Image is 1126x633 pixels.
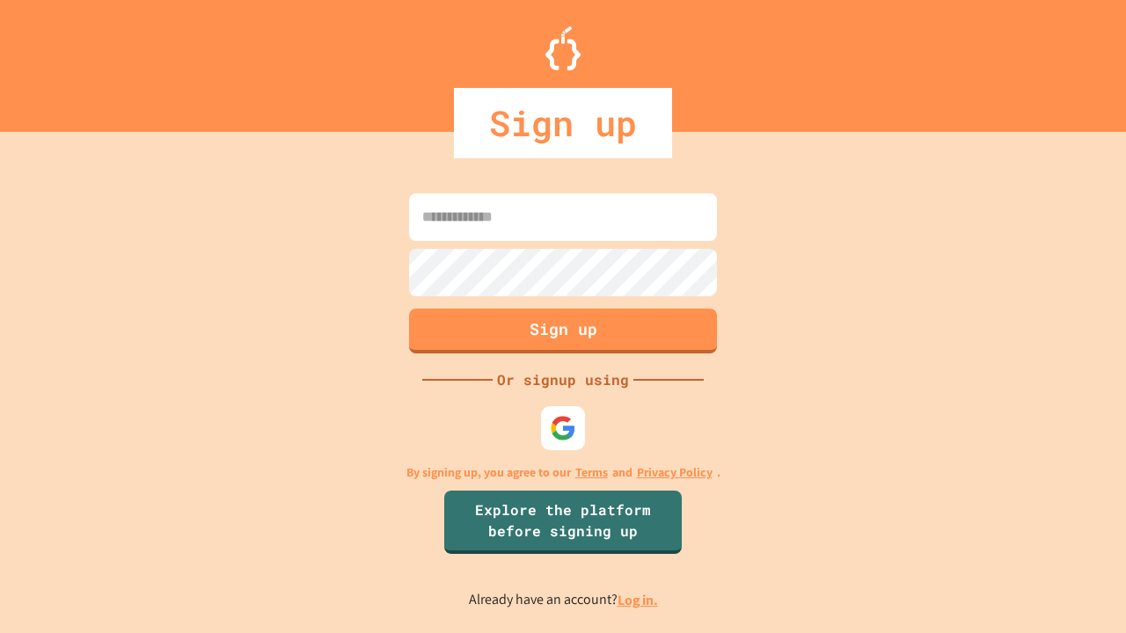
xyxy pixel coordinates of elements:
[409,309,717,353] button: Sign up
[545,26,581,70] img: Logo.svg
[454,88,672,158] div: Sign up
[493,369,633,390] div: Or signup using
[618,591,658,609] a: Log in.
[444,491,682,554] a: Explore the platform before signing up
[575,463,608,482] a: Terms
[469,589,658,611] p: Already have an account?
[637,463,713,482] a: Privacy Policy
[550,415,576,441] img: google-icon.svg
[406,463,720,482] p: By signing up, you agree to our and .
